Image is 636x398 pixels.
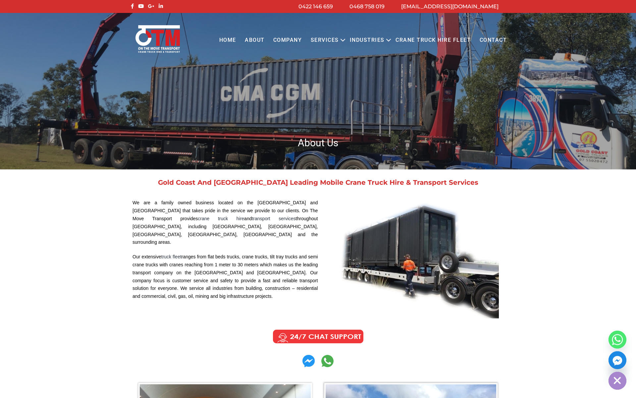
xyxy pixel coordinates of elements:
[269,31,306,49] a: COMPANY
[349,3,385,10] a: 0468 758 019
[240,31,269,49] a: About
[268,328,368,345] img: Call us Anytime
[252,216,295,221] a: transport services
[132,253,318,300] p: Our extensive ranges from flat beds trucks, crane trucks, tilt tray trucks and semi crane trucks ...
[401,3,499,10] a: [EMAIL_ADDRESS][DOMAIN_NAME]
[321,355,334,367] img: Contact us on Whatsapp
[215,31,240,49] a: Home
[132,199,318,246] p: We are a family owned business located on the [GEOGRAPHIC_DATA] and [GEOGRAPHIC_DATA] that takes ...
[129,136,507,149] h1: About Us
[345,31,389,49] a: Industries
[609,351,626,369] a: Facebook_Messenger
[302,355,315,367] img: Contact us on Whatsapp
[161,254,182,259] a: truck fleet
[158,178,478,186] a: Gold Coast And [GEOGRAPHIC_DATA] Leading Mobile Crane Truck Hire & Transport Services
[475,31,511,49] a: Contact
[306,31,343,49] a: Services
[198,216,244,221] a: crane truck hire
[609,331,626,349] a: Whatsapp
[391,31,475,49] a: Crane Truck Hire Fleet
[340,202,499,318] img: Gold Coast And Brisbane Leading Mobile Crane Truck Hire & Transport Services
[298,3,333,10] a: 0422 146 659
[134,25,181,53] img: Otmtransport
